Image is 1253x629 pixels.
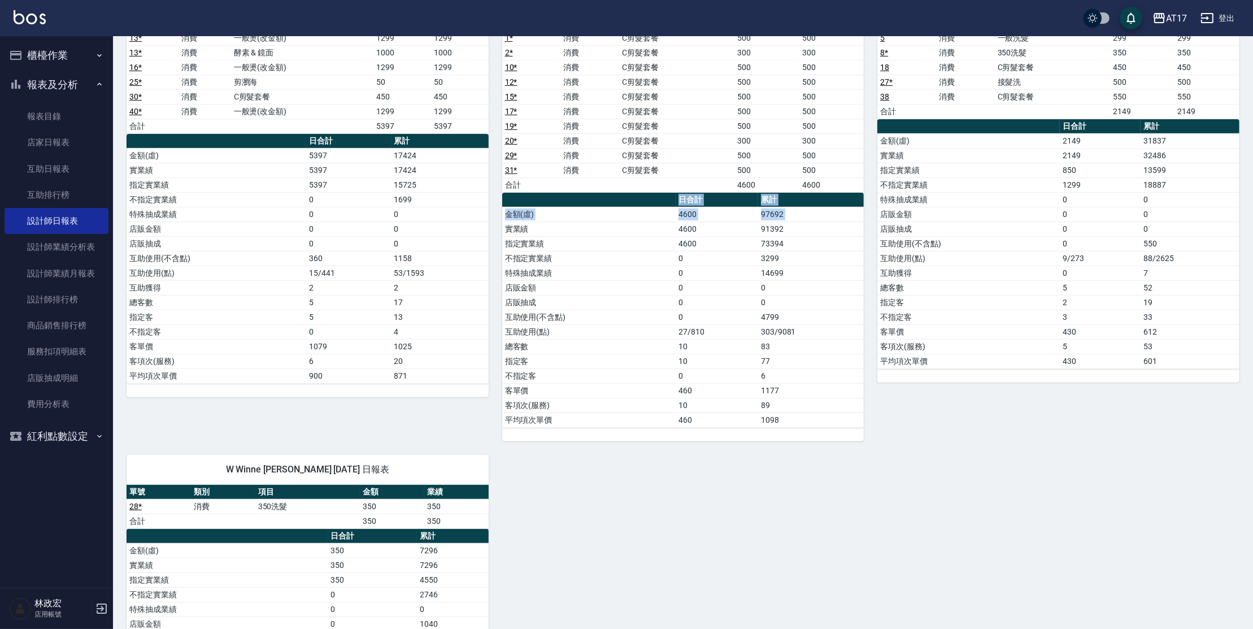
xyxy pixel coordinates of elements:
td: 不指定實業績 [877,177,1060,192]
td: 500 [735,119,799,133]
td: 7296 [417,543,489,558]
td: 店販金額 [502,280,676,295]
td: 客項次(服務) [127,354,306,368]
td: 5 [1060,339,1141,354]
td: 0 [306,222,391,236]
td: 5 [306,310,391,324]
th: 日合計 [1060,119,1141,134]
td: 消費 [179,45,230,60]
td: 消費 [179,75,230,89]
td: 0 [328,587,417,602]
a: 5 [880,33,885,42]
a: 店家日報表 [5,129,108,155]
td: 19 [1141,295,1239,310]
button: 登出 [1196,8,1239,29]
td: 500 [735,89,799,104]
td: 不指定實業績 [502,251,676,266]
th: 累計 [417,529,489,544]
td: 350 [1110,45,1174,60]
td: 450 [373,89,431,104]
td: 一般洗髮 [995,31,1111,45]
td: 不指定實業績 [127,192,306,207]
td: 350洗髮 [995,45,1111,60]
table: a dense table [127,16,489,134]
td: 消費 [560,163,619,177]
td: 77 [758,354,864,368]
td: 450 [431,89,489,104]
td: 客項次(服務) [877,339,1060,354]
td: 9/273 [1060,251,1141,266]
td: 871 [391,368,489,383]
td: 2 [391,280,489,295]
td: C剪髮套餐 [231,89,373,104]
td: 550 [1175,89,1239,104]
a: 互助日報表 [5,156,108,182]
td: C剪髮套餐 [619,163,735,177]
td: 特殊抽成業績 [877,192,1060,207]
td: 89 [758,398,864,413]
td: 500 [799,60,864,75]
table: a dense table [877,119,1239,369]
td: 500 [735,104,799,119]
td: 350 [360,499,424,514]
td: 0 [676,295,758,310]
table: a dense table [127,485,489,529]
h5: 林政宏 [34,598,92,609]
a: 設計師業績月報表 [5,261,108,287]
td: 350 [328,572,417,587]
td: 1177 [758,383,864,398]
td: 0 [1141,222,1239,236]
td: 2 [1060,295,1141,310]
td: 互助使用(不含點) [877,236,1060,251]
td: 接髮洗 [995,75,1111,89]
td: 0 [1060,222,1141,236]
td: 總客數 [877,280,1060,295]
td: 消費 [936,31,995,45]
td: 互助使用(不含點) [127,251,306,266]
td: 17424 [391,148,489,163]
td: 0 [676,266,758,280]
th: 累計 [391,134,489,149]
td: 500 [735,148,799,163]
a: 設計師日報表 [5,208,108,234]
td: 300 [799,45,864,60]
td: 1699 [391,192,489,207]
td: C剪髮套餐 [619,75,735,89]
th: 類別 [191,485,255,500]
td: 特殊抽成業績 [127,207,306,222]
td: 0 [1060,207,1141,222]
td: 300 [735,133,799,148]
a: 店販抽成明細 [5,365,108,391]
td: 客單價 [502,383,676,398]
td: 0 [1141,192,1239,207]
td: 460 [676,383,758,398]
p: 店用帳號 [34,609,92,619]
td: 97692 [758,207,864,222]
td: 消費 [936,75,995,89]
td: 合計 [502,177,561,192]
td: C剪髮套餐 [995,89,1111,104]
td: 指定客 [127,310,306,324]
td: 5 [306,295,391,310]
td: 430 [1060,324,1141,339]
td: 33 [1141,310,1239,324]
td: 金額(虛) [502,207,676,222]
td: 指定實業績 [877,163,1060,177]
td: 0 [676,280,758,295]
td: 1299 [373,104,431,119]
td: 500 [799,89,864,104]
td: 350 [424,514,489,528]
td: 303/9081 [758,324,864,339]
th: 累計 [758,193,864,207]
td: 消費 [560,60,619,75]
td: 2149 [1060,148,1141,163]
td: 17424 [391,163,489,177]
td: 850 [1060,163,1141,177]
td: 3299 [758,251,864,266]
td: 460 [676,413,758,427]
td: 6 [758,368,864,383]
td: 酵素 & 鏡面 [231,45,373,60]
td: 0 [676,310,758,324]
td: 83 [758,339,864,354]
td: 消費 [179,89,230,104]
